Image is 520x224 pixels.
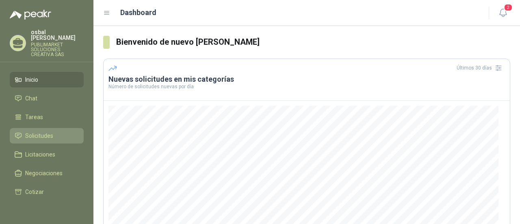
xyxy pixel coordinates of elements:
span: Negociaciones [25,169,63,178]
p: PUBLIMARKET SOLUCIONES CREATIVA SAS [31,42,84,57]
button: 2 [496,6,510,20]
p: Número de solicitudes nuevas por día [108,84,505,89]
span: Tareas [25,113,43,122]
a: Tareas [10,109,84,125]
span: Cotizar [25,187,44,196]
p: osbal [PERSON_NAME] [31,29,84,41]
div: Últimos 30 días [457,61,505,74]
span: Inicio [25,75,38,84]
span: Solicitudes [25,131,53,140]
a: Chat [10,91,84,106]
a: Negociaciones [10,165,84,181]
span: 2 [504,4,513,11]
h3: Bienvenido de nuevo [PERSON_NAME] [116,36,511,48]
a: Solicitudes [10,128,84,144]
span: Licitaciones [25,150,55,159]
a: Licitaciones [10,147,84,162]
span: Chat [25,94,37,103]
a: Inicio [10,72,84,87]
a: Cotizar [10,184,84,200]
h3: Nuevas solicitudes en mis categorías [108,74,505,84]
img: Logo peakr [10,10,51,20]
h1: Dashboard [120,7,156,18]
